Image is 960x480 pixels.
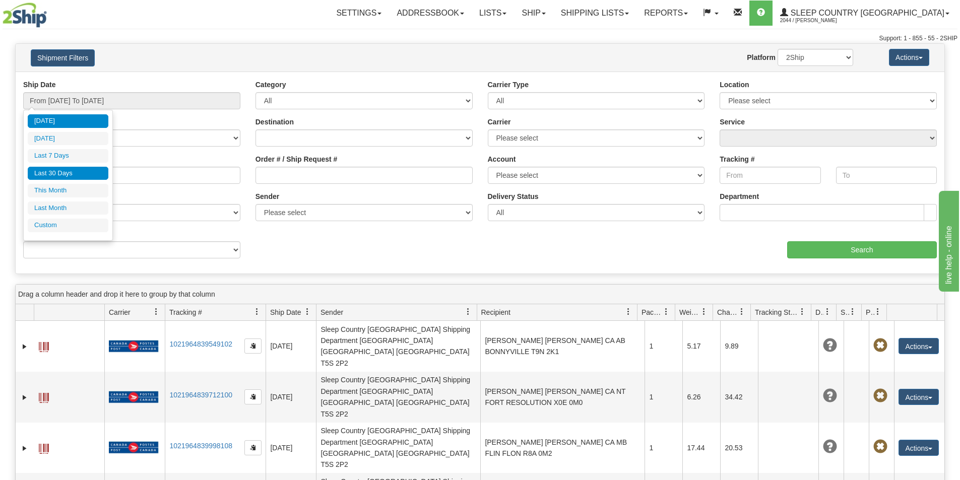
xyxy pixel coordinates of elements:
td: 34.42 [720,372,758,423]
a: Packages filter column settings [658,303,675,320]
li: Last 30 Days [28,167,108,180]
td: 1 [645,372,682,423]
label: Account [488,154,516,164]
td: Sleep Country [GEOGRAPHIC_DATA] Shipping Department [GEOGRAPHIC_DATA] [GEOGRAPHIC_DATA] [GEOGRAPH... [316,372,480,423]
li: Last 7 Days [28,149,108,163]
a: Carrier filter column settings [148,303,165,320]
a: Ship [514,1,553,26]
span: Unknown [823,338,837,353]
label: Ship Date [23,80,56,90]
span: Pickup Not Assigned [873,338,887,353]
label: Destination [255,117,294,127]
td: [DATE] [266,321,316,372]
img: 20 - Canada Post [109,441,158,454]
td: 20.53 [720,423,758,473]
span: Pickup Not Assigned [873,440,887,454]
input: To [836,167,937,184]
span: Recipient [481,307,510,317]
a: Pickup Status filter column settings [869,303,886,320]
a: Label [39,337,49,354]
a: Lists [472,1,514,26]
label: Category [255,80,286,90]
a: Recipient filter column settings [620,303,637,320]
button: Actions [899,440,939,456]
a: Sleep Country [GEOGRAPHIC_DATA] 2044 / [PERSON_NAME] [773,1,957,26]
a: 1021964839549102 [169,340,232,348]
span: Sleep Country [GEOGRAPHIC_DATA] [788,9,944,17]
a: Reports [636,1,695,26]
a: Expand [20,443,30,453]
button: Copy to clipboard [244,338,262,354]
a: Label [39,439,49,455]
li: Last Month [28,201,108,215]
div: Support: 1 - 855 - 55 - 2SHIP [3,34,957,43]
a: Label [39,388,49,404]
a: Tracking Status filter column settings [794,303,811,320]
td: 1 [645,321,682,372]
td: 6.26 [682,372,720,423]
a: Sender filter column settings [460,303,477,320]
td: 1 [645,423,682,473]
label: Tracking # [720,154,754,164]
span: Shipment Issues [841,307,849,317]
label: Department [720,191,759,201]
img: 20 - Canada Post [109,391,158,403]
div: grid grouping header [16,285,944,304]
span: Unknown [823,440,837,454]
label: Platform [747,52,776,62]
td: [PERSON_NAME] [PERSON_NAME] CA AB BONNYVILLE T9N 2K1 [480,321,645,372]
li: [DATE] [28,114,108,128]
td: [PERSON_NAME] [PERSON_NAME] CA NT FORT RESOLUTION X0E 0M0 [480,372,645,423]
img: logo2044.jpg [3,3,47,28]
button: Copy to clipboard [244,389,262,404]
span: 2044 / [PERSON_NAME] [780,16,856,26]
span: Ship Date [270,307,301,317]
button: Copy to clipboard [244,440,262,455]
a: Weight filter column settings [695,303,713,320]
label: Carrier Type [488,80,529,90]
a: Charge filter column settings [733,303,750,320]
span: Unknown [823,389,837,403]
span: Sender [321,307,343,317]
a: Shipping lists [553,1,636,26]
a: Addressbook [389,1,472,26]
span: Delivery Status [815,307,824,317]
a: Tracking # filter column settings [248,303,266,320]
label: Location [720,80,749,90]
button: Actions [899,389,939,405]
a: Ship Date filter column settings [299,303,316,320]
td: [PERSON_NAME] [PERSON_NAME] CA MB FLIN FLON R8A 0M2 [480,423,645,473]
span: Packages [642,307,663,317]
label: Carrier [488,117,511,127]
label: Order # / Ship Request # [255,154,338,164]
td: 9.89 [720,321,758,372]
td: Sleep Country [GEOGRAPHIC_DATA] Shipping Department [GEOGRAPHIC_DATA] [GEOGRAPHIC_DATA] [GEOGRAPH... [316,321,480,372]
a: Expand [20,341,30,352]
span: Pickup Status [866,307,874,317]
span: Charge [717,307,738,317]
div: live help - online [8,6,93,18]
a: Shipment Issues filter column settings [844,303,861,320]
a: 1021964839998108 [169,442,232,450]
button: Actions [899,338,939,354]
input: From [720,167,820,184]
td: 5.17 [682,321,720,372]
td: 17.44 [682,423,720,473]
span: Weight [679,307,700,317]
iframe: chat widget [937,188,959,291]
li: [DATE] [28,132,108,146]
span: Tracking # [169,307,202,317]
input: Search [787,241,937,258]
a: 1021964839712100 [169,391,232,399]
button: Shipment Filters [31,49,95,66]
span: Pickup Not Assigned [873,389,887,403]
td: Sleep Country [GEOGRAPHIC_DATA] Shipping Department [GEOGRAPHIC_DATA] [GEOGRAPHIC_DATA] [GEOGRAPH... [316,423,480,473]
button: Actions [889,49,929,66]
li: This Month [28,184,108,197]
label: Service [720,117,745,127]
label: Delivery Status [488,191,539,201]
a: Expand [20,392,30,402]
li: Custom [28,219,108,232]
a: Delivery Status filter column settings [819,303,836,320]
span: Tracking Status [755,307,799,317]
